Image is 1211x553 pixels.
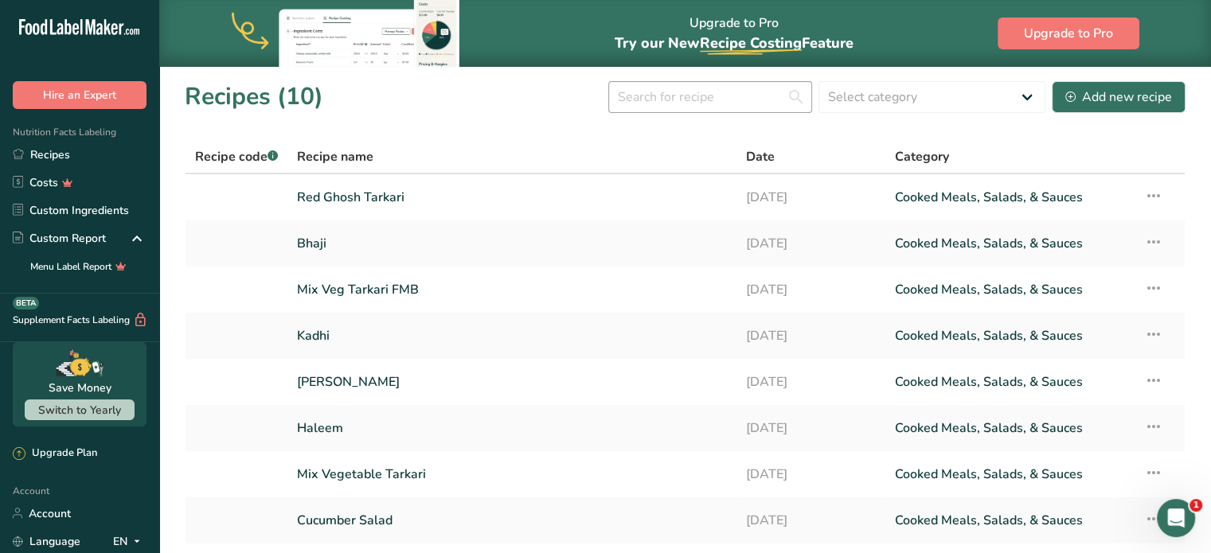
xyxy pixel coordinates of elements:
[895,147,949,166] span: Category
[13,297,39,310] div: BETA
[297,365,726,399] a: [PERSON_NAME]
[1190,499,1202,512] span: 1
[13,446,97,461] div: Upgrade Plan
[49,380,111,396] div: Save Money
[998,18,1139,49] button: Upgrade to Pro
[895,273,1125,306] a: Cooked Meals, Salads, & Sauces
[700,33,802,53] span: Recipe Costing
[25,399,135,420] button: Switch to Yearly
[895,504,1125,537] a: Cooked Meals, Salads, & Sauces
[895,458,1125,491] a: Cooked Meals, Salads, & Sauces
[297,504,726,537] a: Cucumber Salad
[745,458,876,491] a: [DATE]
[38,403,121,418] span: Switch to Yearly
[297,147,373,166] span: Recipe name
[745,181,876,214] a: [DATE]
[297,411,726,445] a: Haleem
[1024,24,1113,43] span: Upgrade to Pro
[113,532,146,551] div: EN
[297,273,726,306] a: Mix Veg Tarkari FMB
[13,230,106,247] div: Custom Report
[745,319,876,352] a: [DATE]
[1157,499,1195,537] iframe: Intercom live chat
[895,411,1125,445] a: Cooked Meals, Salads, & Sauces
[895,181,1125,214] a: Cooked Meals, Salads, & Sauces
[895,227,1125,260] a: Cooked Meals, Salads, & Sauces
[608,81,812,113] input: Search for recipe
[745,365,876,399] a: [DATE]
[745,147,774,166] span: Date
[615,1,854,67] div: Upgrade to Pro
[745,273,876,306] a: [DATE]
[297,181,726,214] a: Red Ghosh Tarkari
[195,148,278,166] span: Recipe code
[13,81,146,109] button: Hire an Expert
[1065,88,1172,107] div: Add new recipe
[1052,81,1186,113] button: Add new recipe
[895,319,1125,352] a: Cooked Meals, Salads, & Sauces
[185,79,323,115] h1: Recipes (10)
[297,319,726,352] a: Kadhi
[745,411,876,445] a: [DATE]
[297,227,726,260] a: Bhaji
[615,33,854,53] span: Try our New Feature
[895,365,1125,399] a: Cooked Meals, Salads, & Sauces
[745,504,876,537] a: [DATE]
[297,458,726,491] a: Mix Vegetable Tarkari
[745,227,876,260] a: [DATE]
